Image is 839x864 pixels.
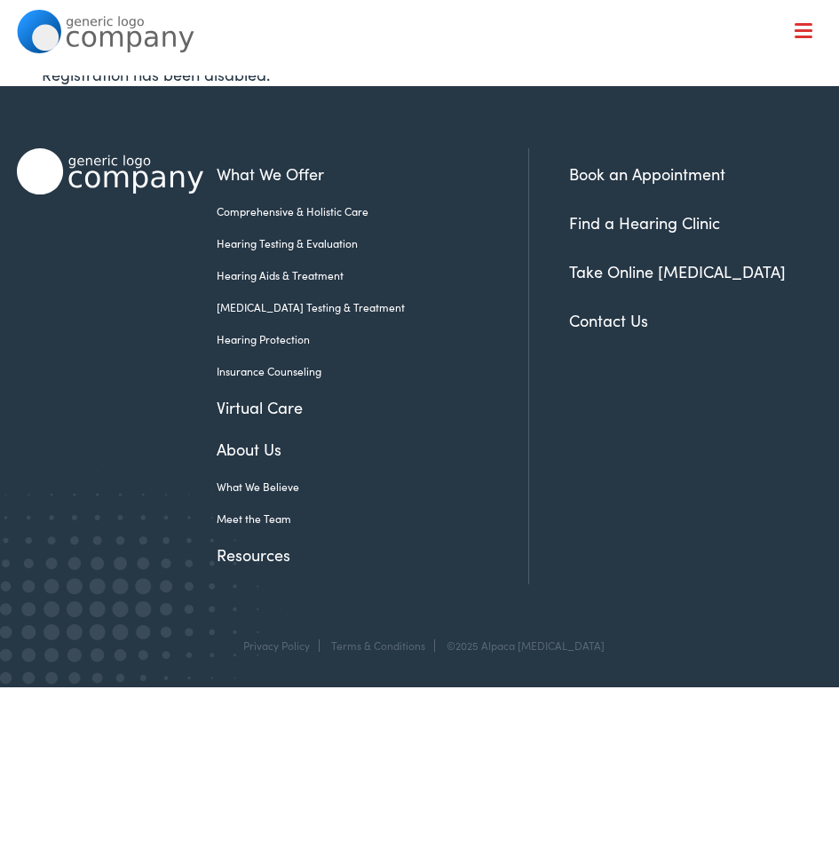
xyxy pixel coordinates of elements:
[217,235,502,251] a: Hearing Testing & Evaluation
[569,309,648,331] a: Contact Us
[217,543,502,567] a: Resources
[17,148,203,194] img: Alpaca Audiology
[217,511,502,527] a: Meet the Team
[569,260,786,282] a: Take Online [MEDICAL_DATA]
[569,211,720,234] a: Find a Hearing Clinic
[217,299,502,315] a: [MEDICAL_DATA] Testing & Treatment
[217,363,502,379] a: Insurance Counseling
[438,639,605,652] div: ©2025 Alpaca [MEDICAL_DATA]
[217,395,502,419] a: Virtual Care
[243,638,310,653] a: Privacy Policy
[569,162,725,185] a: Book an Appointment
[217,162,502,186] a: What We Offer
[331,638,425,653] a: Terms & Conditions
[30,71,822,126] a: What We Offer
[217,267,502,283] a: Hearing Aids & Treatment
[217,479,502,495] a: What We Believe
[217,203,502,219] a: Comprehensive & Holistic Care
[217,437,502,461] a: About Us
[217,331,502,347] a: Hearing Protection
